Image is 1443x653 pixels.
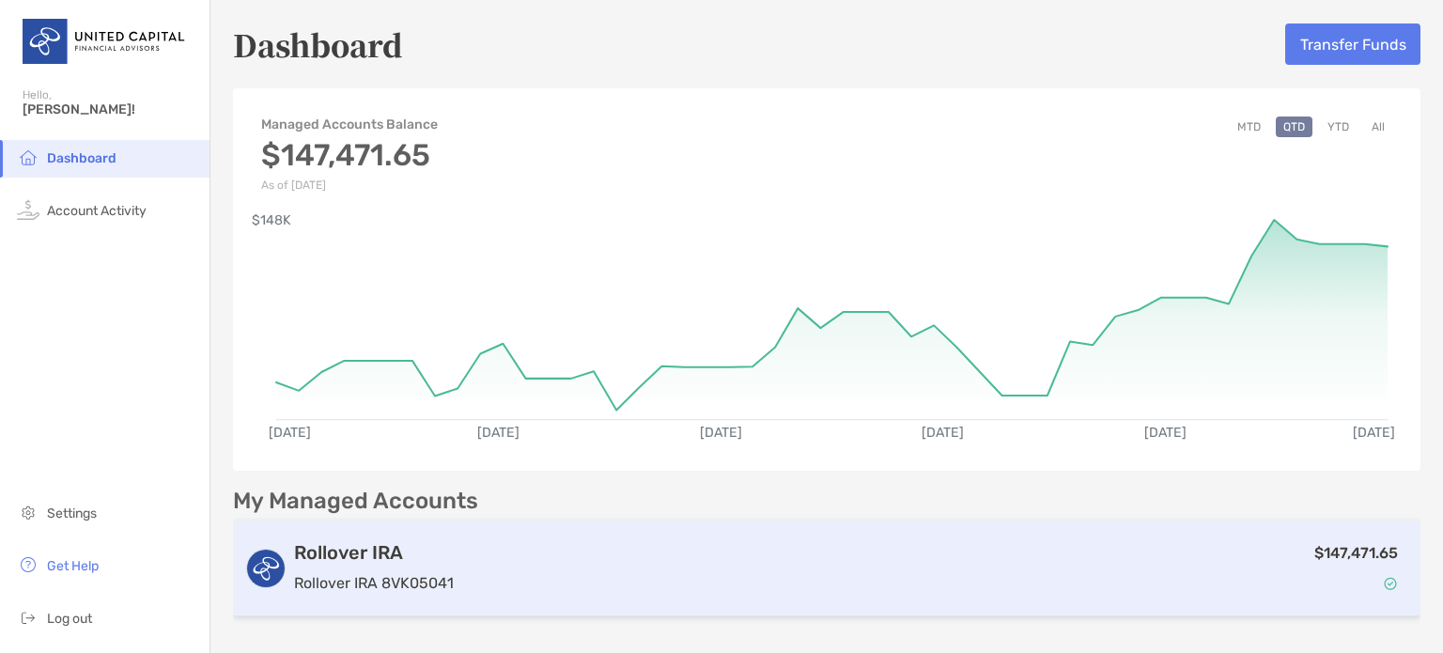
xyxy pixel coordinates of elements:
[1320,117,1357,137] button: YTD
[47,203,147,219] span: Account Activity
[47,150,116,166] span: Dashboard
[1230,117,1268,137] button: MTD
[252,212,291,228] text: $148K
[1285,23,1420,65] button: Transfer Funds
[23,8,187,75] img: United Capital Logo
[1144,425,1187,441] text: [DATE]
[23,101,198,117] span: [PERSON_NAME]!
[261,117,438,132] h4: Managed Accounts Balance
[17,501,39,523] img: settings icon
[261,137,438,173] h3: $147,471.65
[17,198,39,221] img: activity icon
[1276,117,1312,137] button: QTD
[1384,577,1397,590] img: Account Status icon
[1364,117,1392,137] button: All
[269,425,311,441] text: [DATE]
[1353,425,1395,441] text: [DATE]
[261,179,438,192] p: As of [DATE]
[47,611,92,627] span: Log out
[247,550,285,587] img: logo account
[47,558,99,574] span: Get Help
[47,505,97,521] span: Settings
[477,425,520,441] text: [DATE]
[922,425,964,441] text: [DATE]
[17,606,39,629] img: logout icon
[17,146,39,168] img: household icon
[233,23,403,66] h5: Dashboard
[233,490,478,513] p: My Managed Accounts
[1314,541,1398,565] p: $147,471.65
[294,541,454,564] h3: Rollover IRA
[17,553,39,576] img: get-help icon
[294,571,454,595] p: Rollover IRA 8VK05041
[700,425,742,441] text: [DATE]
